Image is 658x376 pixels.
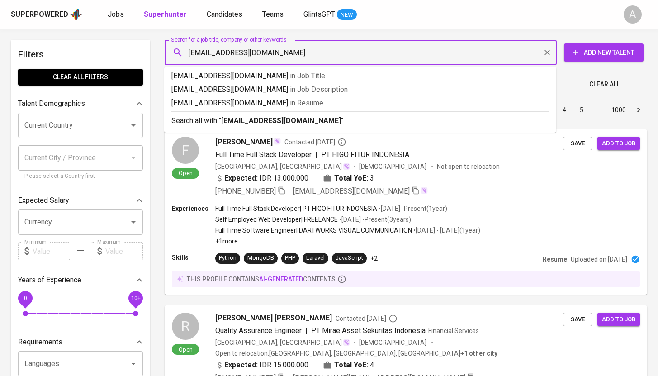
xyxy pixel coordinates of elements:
div: Years of Experience [18,271,143,289]
p: • [DATE] - Present ( 3 years ) [338,215,411,224]
img: magic_wand.svg [343,163,350,170]
span: Quality Assurance Engineer [215,326,302,335]
img: magic_wand.svg [274,138,281,145]
b: [EMAIL_ADDRESS][DOMAIN_NAME] [221,116,341,125]
div: R [172,313,199,340]
span: Contacted [DATE] [284,138,346,147]
p: Please select a Country first [24,172,137,181]
p: Requirements [18,337,62,347]
span: NEW [337,10,357,19]
svg: By Batam recruiter [388,314,398,323]
span: Clear All filters [25,71,136,83]
p: Talent Demographics [18,98,85,109]
p: Self Employed Web Developer | FREELANCE [215,215,338,224]
p: [EMAIL_ADDRESS][DOMAIN_NAME] [171,84,549,95]
b: Total YoE: [334,173,368,184]
div: … [592,105,606,114]
button: Save [563,313,592,327]
p: Uploaded on [DATE] [571,255,627,264]
p: Not open to relocation [437,162,500,171]
input: Value [105,242,143,260]
span: Add New Talent [571,47,636,58]
span: Add to job [602,314,635,325]
div: Python [219,254,237,262]
span: in Job Title [290,71,325,80]
div: F [172,137,199,164]
button: Open [127,216,140,228]
div: A [624,5,642,24]
button: Add New Talent [564,43,644,62]
p: Expected Salary [18,195,69,206]
span: 3 [370,173,374,184]
img: app logo [70,8,82,21]
span: Add to job [602,138,635,149]
span: Contacted [DATE] [336,314,398,323]
p: Full Time Full Stack Developer | PT HIGO FITUR INDONESIA [215,204,377,213]
input: Value [33,242,70,260]
span: Jobs [108,10,124,19]
a: Superpoweredapp logo [11,8,82,21]
span: PT HIGO FITUR INDONESIA [321,150,409,159]
span: Candidates [207,10,242,19]
span: AI-generated [259,276,303,283]
span: Full Time Full Stack Developer [215,150,312,159]
h6: Filters [18,47,143,62]
span: 0 [24,295,27,301]
div: PHP [285,254,295,262]
a: Superhunter [144,9,189,20]
p: Years of Experience [18,275,81,286]
button: Add to job [597,313,640,327]
span: Clear All [589,79,620,90]
button: Go to page 1000 [609,103,629,117]
span: Open [175,169,196,177]
div: Requirements [18,333,143,351]
a: Teams [262,9,285,20]
span: in Job Description [290,85,348,94]
p: Open to relocation : [GEOGRAPHIC_DATA], [GEOGRAPHIC_DATA], [GEOGRAPHIC_DATA] [215,349,497,358]
p: +2 [370,254,378,263]
button: Clear All [586,76,624,93]
div: IDR 15.000.000 [215,360,308,371]
span: Financial Services [428,327,479,334]
b: Total YoE: [334,360,368,371]
b: Superhunter [144,10,187,19]
p: Experiences [172,204,215,213]
a: GlintsGPT NEW [303,9,357,20]
span: Teams [262,10,284,19]
a: FOpen[PERSON_NAME]Contacted [DATE]Full Time Full Stack Developer|PT HIGO FITUR INDONESIA[GEOGRAPH... [165,129,647,295]
span: Save [568,314,587,325]
div: MongoDB [247,254,274,262]
span: in Resume [290,99,323,107]
a: Candidates [207,9,244,20]
span: Save [568,138,587,149]
b: Expected: [224,360,258,371]
div: [GEOGRAPHIC_DATA], [GEOGRAPHIC_DATA] [215,162,350,171]
a: Jobs [108,9,126,20]
button: Open [127,357,140,370]
img: magic_wand.svg [343,339,350,346]
span: GlintsGPT [303,10,335,19]
div: Expected Salary [18,191,143,209]
span: Open [175,346,196,353]
button: Clear All filters [18,69,143,86]
button: Save [563,137,592,151]
span: [PHONE_NUMBER] [215,187,276,195]
span: [PERSON_NAME] [215,137,273,148]
p: [EMAIL_ADDRESS][DOMAIN_NAME] [171,98,549,109]
div: IDR 13.000.000 [215,173,308,184]
p: +1 more ... [215,237,480,246]
p: Full Time Software Engineer | DARTWORKS VISUAL COMMUNICATION [215,226,412,235]
img: magic_wand.svg [421,187,428,194]
p: Resume [543,255,567,264]
span: 10+ [131,295,140,301]
div: Laravel [306,254,325,262]
div: JavaScript [336,254,363,262]
p: [EMAIL_ADDRESS][DOMAIN_NAME] [171,71,549,81]
b: Expected: [224,173,258,184]
span: [PERSON_NAME] [PERSON_NAME] [215,313,332,324]
span: 4 [370,360,374,371]
span: | [305,325,308,336]
span: | [315,149,317,160]
p: Skills [172,253,215,262]
p: Search all with " " [171,115,549,126]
